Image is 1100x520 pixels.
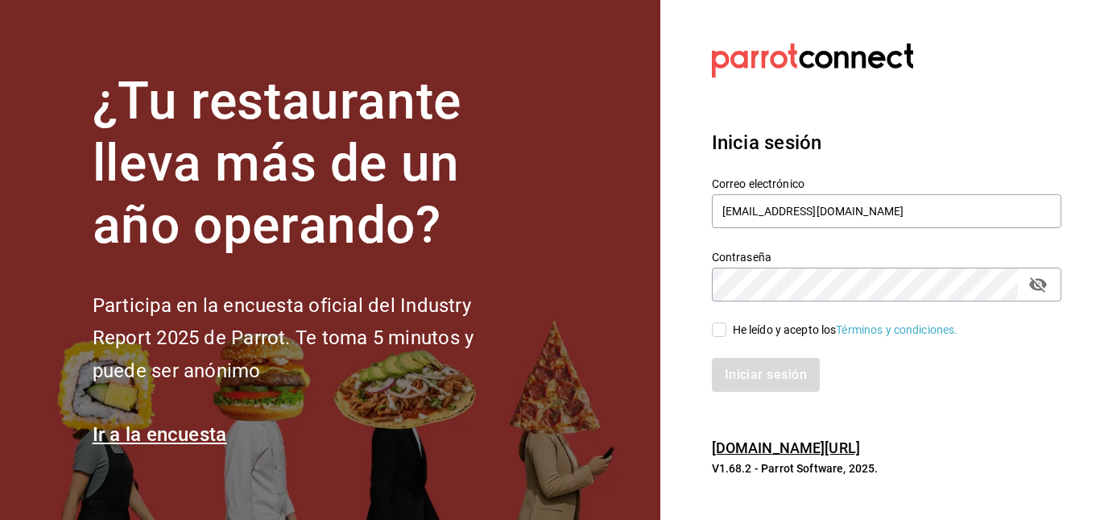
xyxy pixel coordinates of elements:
input: Ingresa tu correo electrónico [712,194,1061,228]
h1: ¿Tu restaurante lleva más de un año operando? [93,71,527,256]
h2: Participa en la encuesta oficial del Industry Report 2025 de Parrot. Te toma 5 minutos y puede se... [93,289,527,388]
button: passwordField [1024,271,1052,298]
a: Términos y condiciones. [836,323,957,336]
label: Contraseña [712,252,1061,263]
div: He leído y acepto los [733,322,958,339]
h3: Inicia sesión [712,128,1061,157]
label: Correo electrónico [712,178,1061,189]
p: V1.68.2 - Parrot Software, 2025. [712,460,1061,476]
a: Ir a la encuesta [93,423,227,446]
a: [DOMAIN_NAME][URL] [712,439,860,456]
